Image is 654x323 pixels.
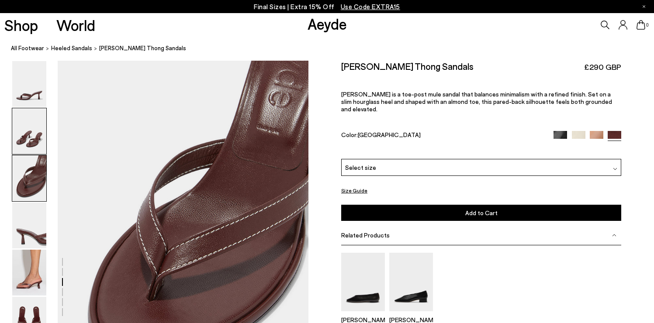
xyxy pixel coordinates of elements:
[341,231,390,239] span: Related Products
[341,305,385,323] a: Kirsten Ballet Flats [PERSON_NAME]
[12,250,46,296] img: Daphne Leather Thong Sandals - Image 5
[12,155,46,201] img: Daphne Leather Thong Sandals - Image 3
[341,3,400,10] span: Navigate to /collections/ss25-final-sizes
[12,203,46,248] img: Daphne Leather Thong Sandals - Image 4
[341,316,385,323] p: [PERSON_NAME]
[341,185,367,196] button: Size Guide
[613,167,617,171] img: svg%3E
[11,37,654,61] nav: breadcrumb
[56,17,95,33] a: World
[341,253,385,311] img: Kirsten Ballet Flats
[645,23,650,27] span: 0
[389,316,433,323] p: [PERSON_NAME]
[341,90,612,113] span: [PERSON_NAME] is a toe-post mule sandal that balances minimalism with a refined finish. Set on a ...
[341,205,621,221] button: Add to Cart
[12,61,46,107] img: Daphne Leather Thong Sandals - Image 1
[254,1,400,12] p: Final Sizes | Extra 15% Off
[358,131,421,138] span: [GEOGRAPHIC_DATA]
[4,17,38,33] a: Shop
[12,108,46,154] img: Daphne Leather Thong Sandals - Image 2
[637,20,645,30] a: 0
[345,163,376,172] span: Select size
[51,45,92,52] span: Heeled Sandals
[584,62,621,72] span: £290 GBP
[341,131,545,141] div: Color:
[51,44,92,53] a: Heeled Sandals
[99,44,186,53] span: [PERSON_NAME] Thong Sandals
[11,44,44,53] a: All Footwear
[389,253,433,311] img: Delia Low-Heeled Ballet Pumps
[389,305,433,323] a: Delia Low-Heeled Ballet Pumps [PERSON_NAME]
[465,209,498,216] span: Add to Cart
[612,233,616,237] img: svg%3E
[308,14,347,33] a: Aeyde
[341,61,474,72] h2: [PERSON_NAME] Thong Sandals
